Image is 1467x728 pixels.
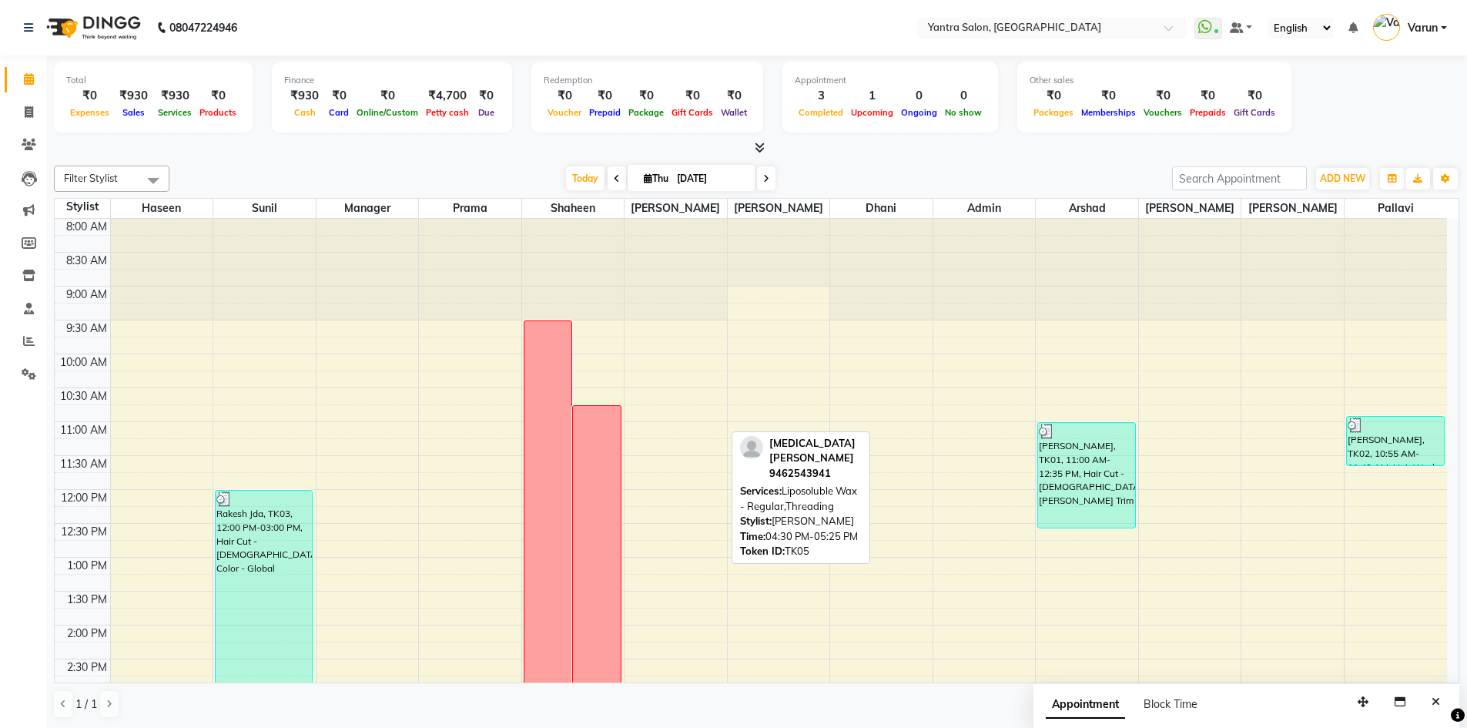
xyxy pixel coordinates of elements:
[63,287,110,303] div: 9:00 AM
[154,87,196,105] div: ₹930
[64,592,110,608] div: 1:30 PM
[897,107,941,118] span: Ongoing
[1139,199,1241,218] span: [PERSON_NAME]
[353,107,422,118] span: Online/Custom
[740,529,862,545] div: 04:30 PM-05:25 PM
[897,87,941,105] div: 0
[1144,697,1197,711] span: Block Time
[566,166,605,190] span: Today
[213,199,316,218] span: Sunil
[63,219,110,235] div: 8:00 AM
[625,107,668,118] span: Package
[522,199,625,218] span: Shaheen
[1373,14,1400,41] img: Varun
[1140,107,1186,118] span: Vouchers
[1230,107,1279,118] span: Gift Cards
[75,696,97,713] span: 1 / 1
[1425,690,1447,714] button: Close
[64,626,110,642] div: 2:00 PM
[769,437,856,465] span: [MEDICAL_DATA][PERSON_NAME]
[64,659,110,676] div: 2:30 PM
[419,199,521,218] span: Prama
[847,87,897,105] div: 1
[58,524,110,540] div: 12:30 PM
[290,107,320,118] span: Cash
[111,199,213,218] span: Haseen
[66,87,113,105] div: ₹0
[847,107,897,118] span: Upcoming
[668,107,717,118] span: Gift Cards
[353,87,422,105] div: ₹0
[941,107,986,118] span: No show
[1077,87,1140,105] div: ₹0
[119,107,149,118] span: Sales
[668,87,717,105] div: ₹0
[196,107,240,118] span: Products
[625,87,668,105] div: ₹0
[740,485,782,497] span: Services:
[57,456,110,472] div: 11:30 AM
[585,107,625,118] span: Prepaid
[154,107,196,118] span: Services
[66,107,113,118] span: Expenses
[57,388,110,404] div: 10:30 AM
[941,87,986,105] div: 0
[216,491,312,692] div: Rakesh Jda, TK03, 12:00 PM-03:00 PM, Hair Cut - [DEMOGRAPHIC_DATA],Hair Color - Global
[169,6,237,49] b: 08047224946
[284,87,325,105] div: ₹930
[795,74,986,87] div: Appointment
[1077,107,1140,118] span: Memberships
[830,199,933,218] span: Dhani
[66,74,240,87] div: Total
[284,74,500,87] div: Finance
[1030,74,1279,87] div: Other sales
[1316,168,1369,190] button: ADD NEW
[1172,166,1307,190] input: Search Appointment
[1030,87,1077,105] div: ₹0
[717,107,751,118] span: Wallet
[63,320,110,337] div: 9:30 AM
[58,490,110,506] div: 12:00 PM
[63,253,110,269] div: 8:30 AM
[57,354,110,371] div: 10:00 AM
[795,107,847,118] span: Completed
[544,87,585,105] div: ₹0
[64,558,110,574] div: 1:00 PM
[1046,691,1125,719] span: Appointment
[422,87,473,105] div: ₹4,700
[39,6,145,49] img: logo
[1038,423,1134,528] div: [PERSON_NAME], TK01, 11:00 AM-12:35 PM, Hair Cut - [DEMOGRAPHIC_DATA],[PERSON_NAME] Trim
[1230,87,1279,105] div: ₹0
[717,87,751,105] div: ₹0
[1345,199,1447,218] span: Pallavi
[1030,107,1077,118] span: Packages
[57,422,110,438] div: 11:00 AM
[325,87,353,105] div: ₹0
[1408,20,1438,36] span: Varun
[1186,87,1230,105] div: ₹0
[795,87,847,105] div: 3
[196,87,240,105] div: ₹0
[640,173,672,184] span: Thu
[317,199,419,218] span: Manager
[672,167,749,190] input: 2025-09-04
[728,199,830,218] span: [PERSON_NAME]
[64,172,118,184] span: Filter Stylist
[1036,199,1138,218] span: Arshad
[1241,199,1344,218] span: [PERSON_NAME]
[1140,87,1186,105] div: ₹0
[740,530,765,542] span: Time:
[933,199,1036,218] span: admin
[113,87,154,105] div: ₹930
[325,107,353,118] span: Card
[740,485,857,512] span: Liposoluble Wax - Regular,Threading
[769,466,862,481] div: 9462543941
[740,514,862,529] div: [PERSON_NAME]
[625,199,727,218] span: [PERSON_NAME]
[740,436,763,459] img: profile
[422,107,473,118] span: Petty cash
[544,74,751,87] div: Redemption
[585,87,625,105] div: ₹0
[55,199,110,215] div: Stylist
[474,107,498,118] span: Due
